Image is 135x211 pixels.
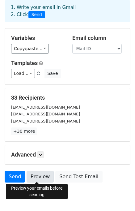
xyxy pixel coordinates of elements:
[11,35,63,41] h5: Variables
[11,94,124,101] h5: 33 Recipients
[6,4,129,18] div: 1. Write your email in Gmail 2. Click
[11,127,37,135] a: +30 more
[11,151,124,158] h5: Advanced
[11,69,35,78] a: Load...
[28,11,45,19] span: Send
[5,171,25,183] a: Send
[104,181,135,211] iframe: Chat Widget
[11,105,80,110] small: [EMAIL_ADDRESS][DOMAIN_NAME]
[72,35,124,41] h5: Email column
[11,112,80,116] small: [EMAIL_ADDRESS][DOMAIN_NAME]
[44,69,61,78] button: Save
[6,184,68,199] div: Preview your emails before sending
[55,171,102,183] a: Send Test Email
[11,60,38,66] a: Templates
[11,44,49,54] a: Copy/paste...
[11,119,80,123] small: [EMAIL_ADDRESS][DOMAIN_NAME]
[27,171,54,183] a: Preview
